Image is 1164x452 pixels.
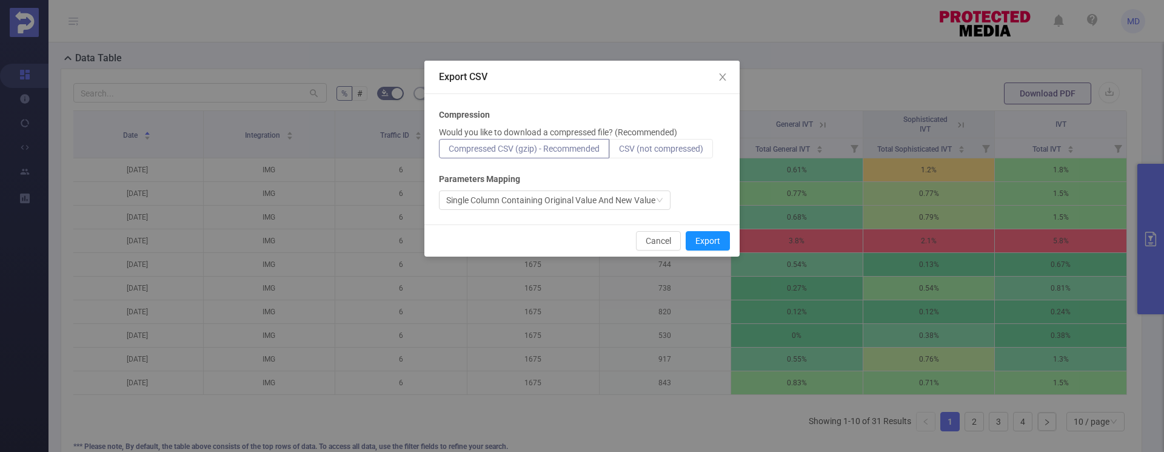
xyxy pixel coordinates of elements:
div: Single Column Containing Original Value And New Value [446,191,655,209]
i: icon: close [718,72,727,82]
span: Compressed CSV (gzip) - Recommended [449,144,600,153]
button: Export [686,231,730,251]
span: CSV (not compressed) [619,144,703,153]
b: Parameters Mapping [439,173,520,186]
i: icon: down [656,197,663,205]
b: Compression [439,109,490,121]
p: Would you like to download a compressed file? (Recommended) [439,126,677,139]
button: Close [706,61,740,95]
div: Export CSV [439,70,725,84]
button: Cancel [636,231,681,251]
